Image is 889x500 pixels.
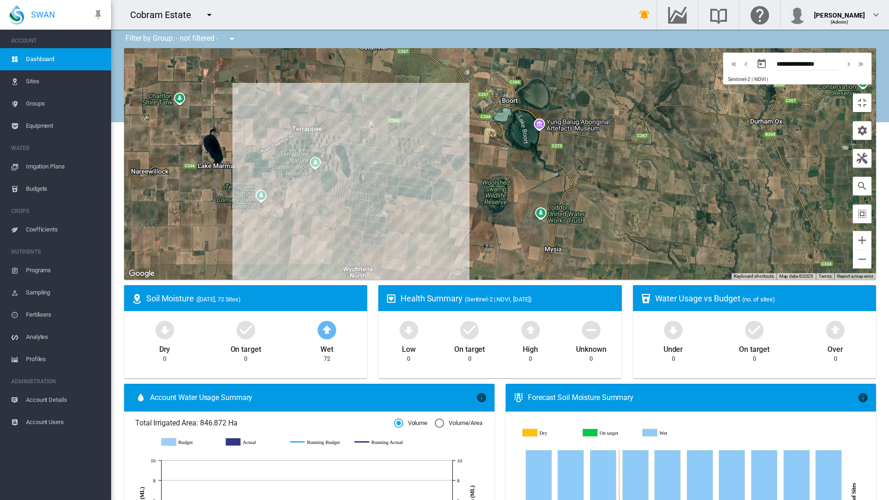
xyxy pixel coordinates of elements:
span: Profiles [26,348,104,370]
md-icon: icon-magnify [857,181,868,192]
button: icon-cog [853,121,871,140]
div: 0 [753,355,756,363]
img: Google [126,268,157,280]
span: Sentinel-2 | NDVI [728,76,765,82]
md-icon: icon-checkbox-marked-circle [235,319,257,341]
button: Keyboard shortcuts [734,273,774,280]
img: SWAN-Landscape-Logo-Colour-drop.png [9,5,24,25]
span: Account Users [26,411,104,433]
button: icon-menu-down [200,6,219,24]
md-icon: icon-arrow-up-bold-circle [824,319,846,341]
md-icon: icon-water [135,392,146,403]
span: Account Details [26,389,104,411]
md-icon: icon-chevron-double-left [729,58,739,69]
span: SWAN [31,9,55,20]
md-icon: icon-checkbox-marked-circle [743,319,765,341]
span: Dashboard [26,48,104,70]
span: ([DATE], 72 Sites) [196,296,241,303]
md-icon: icon-checkbox-marked-circle [458,319,481,341]
button: icon-select-all [853,205,871,223]
button: Zoom out [853,250,871,269]
md-icon: icon-arrow-up-bold-circle [520,319,542,341]
span: Account Water Usage Summary [150,393,476,403]
tspan: 10 [457,458,462,463]
button: icon-magnify [853,177,871,195]
md-icon: icon-cog [857,125,868,136]
span: Irrigation Plans [26,156,104,178]
div: 0 [468,355,471,363]
button: md-calendar [752,55,771,73]
span: Sites [26,70,104,93]
div: Forecast Soil Moisture Summary [528,393,858,403]
a: Terms [819,274,832,279]
md-icon: icon-arrow-down-bold-circle [154,319,176,341]
div: On target [454,341,485,355]
div: Low [402,341,416,355]
md-icon: Go to the Data Hub [666,9,689,20]
span: (Admin) [831,19,849,25]
div: Under [664,341,683,355]
tspan: 8 [153,478,156,483]
button: icon-menu-down [223,30,241,48]
img: profile.jpg [788,6,807,24]
span: CROPS [11,204,104,219]
div: Dry [159,341,170,355]
div: [PERSON_NAME] [814,7,865,16]
md-icon: icon-menu-down [226,33,238,44]
md-icon: icon-thermometer-lines [513,392,524,403]
tspan: 10 [150,458,156,463]
div: 0 [834,355,837,363]
div: Health Summary [401,293,614,304]
md-icon: icon-information [858,392,869,403]
div: On target [739,341,770,355]
div: Cobram Estate [130,8,200,21]
g: Actual [226,438,281,446]
md-icon: icon-arrow-down-bold-circle [398,319,420,341]
span: Sampling [26,281,104,304]
div: 0 [529,355,532,363]
md-icon: icon-arrow-up-bold-circle [316,319,338,341]
span: Groups [26,93,104,115]
div: Wet [320,341,333,355]
g: On target [583,429,636,437]
md-icon: Click here for help [749,9,771,20]
md-icon: icon-arrow-down-bold-circle [662,319,684,341]
div: 0 [407,355,410,363]
button: icon-chevron-double-left [728,58,740,69]
div: 72 [324,355,330,363]
div: Water Usage vs Budget [655,293,869,304]
md-icon: icon-menu-down [204,9,215,20]
button: icon-chevron-left [740,58,752,69]
g: Budget [162,438,217,446]
button: icon-chevron-double-right [855,58,867,69]
a: Report a map error [837,274,873,279]
span: ADMINISTRATION [11,374,104,389]
md-icon: icon-bell-ring [639,9,650,20]
button: Toggle fullscreen view [853,94,871,112]
g: Dry [523,429,576,437]
button: Zoom in [853,231,871,250]
md-icon: icon-pin [93,9,104,20]
md-icon: Search the knowledge base [707,9,730,20]
md-icon: icon-map-marker-radius [131,293,143,304]
span: Total Irrigated Area: 846.872 Ha [135,418,394,428]
md-icon: icon-chevron-right [844,58,854,69]
md-icon: icon-chevron-double-right [856,58,866,69]
span: WATER [11,141,104,156]
span: NUTRIENTS [11,244,104,259]
g: Wet [643,429,695,437]
span: Map data ©2025 [779,274,814,279]
span: (no. of sites) [742,296,775,303]
div: 0 [163,355,166,363]
div: On target [231,341,261,355]
span: | [767,76,768,82]
md-icon: icon-select-all [857,208,868,219]
span: ACCOUNT [11,33,104,48]
md-icon: icon-minus-circle [580,319,602,341]
span: Fertilisers [26,304,104,326]
div: Unknown [576,341,606,355]
md-icon: icon-chevron-down [870,9,882,20]
md-radio-button: Volume/Area [435,419,482,428]
md-icon: icon-cup-water [640,293,651,304]
tspan: 8 [457,478,460,483]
